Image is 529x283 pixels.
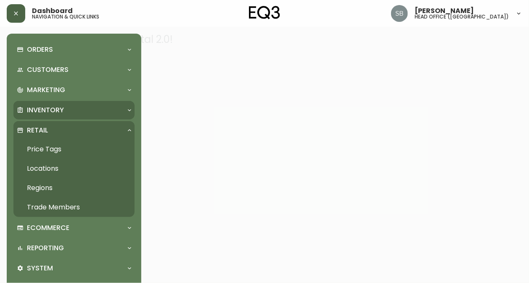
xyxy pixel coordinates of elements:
[13,61,135,79] div: Customers
[27,243,64,253] p: Reporting
[27,65,69,74] p: Customers
[32,14,99,19] h5: navigation & quick links
[13,198,135,217] a: Trade Members
[27,223,69,233] p: Ecommerce
[13,40,135,59] div: Orders
[13,239,135,257] div: Reporting
[27,126,48,135] p: Retail
[13,219,135,237] div: Ecommerce
[13,259,135,278] div: System
[415,8,474,14] span: [PERSON_NAME]
[13,159,135,178] a: Locations
[391,5,408,22] img: 85855414dd6b989d32b19e738a67d5b5
[13,178,135,198] a: Regions
[249,6,280,19] img: logo
[27,106,64,115] p: Inventory
[27,85,65,95] p: Marketing
[27,264,53,273] p: System
[415,14,509,19] h5: head office ([GEOGRAPHIC_DATA])
[13,81,135,99] div: Marketing
[32,8,73,14] span: Dashboard
[13,140,135,159] a: Price Tags
[13,121,135,140] div: Retail
[13,101,135,119] div: Inventory
[27,45,53,54] p: Orders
